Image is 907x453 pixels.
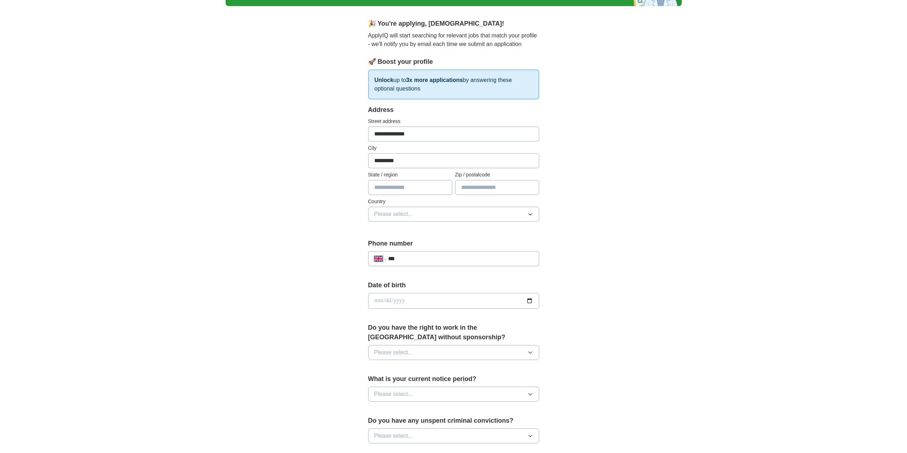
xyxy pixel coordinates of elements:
label: Date of birth [368,280,539,290]
div: 🎉 You're applying , [DEMOGRAPHIC_DATA] ! [368,19,539,29]
p: ApplyIQ will start searching for relevant jobs that match your profile - we'll notify you by emai... [368,31,539,48]
strong: Unlock [375,77,393,83]
div: Address [368,105,539,115]
button: Please select... [368,387,539,402]
span: Please select... [374,210,413,218]
label: City [368,144,539,152]
div: 🚀 Boost your profile [368,57,539,67]
label: Zip / postalcode [455,171,539,179]
label: Do you have the right to work in the [GEOGRAPHIC_DATA] without sponsorship? [368,323,539,342]
span: Please select... [374,432,413,440]
label: Phone number [368,239,539,248]
label: Do you have any unspent criminal convictions? [368,416,539,426]
span: Please select... [374,390,413,398]
button: Please select... [368,207,539,222]
label: Country [368,198,539,205]
span: Please select... [374,348,413,357]
button: Please select... [368,345,539,360]
label: Street address [368,118,539,125]
p: up to by answering these optional questions [368,70,539,99]
strong: 3x more applications [406,77,463,83]
button: Please select... [368,428,539,443]
label: What is your current notice period? [368,374,539,384]
label: State / region [368,171,452,179]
